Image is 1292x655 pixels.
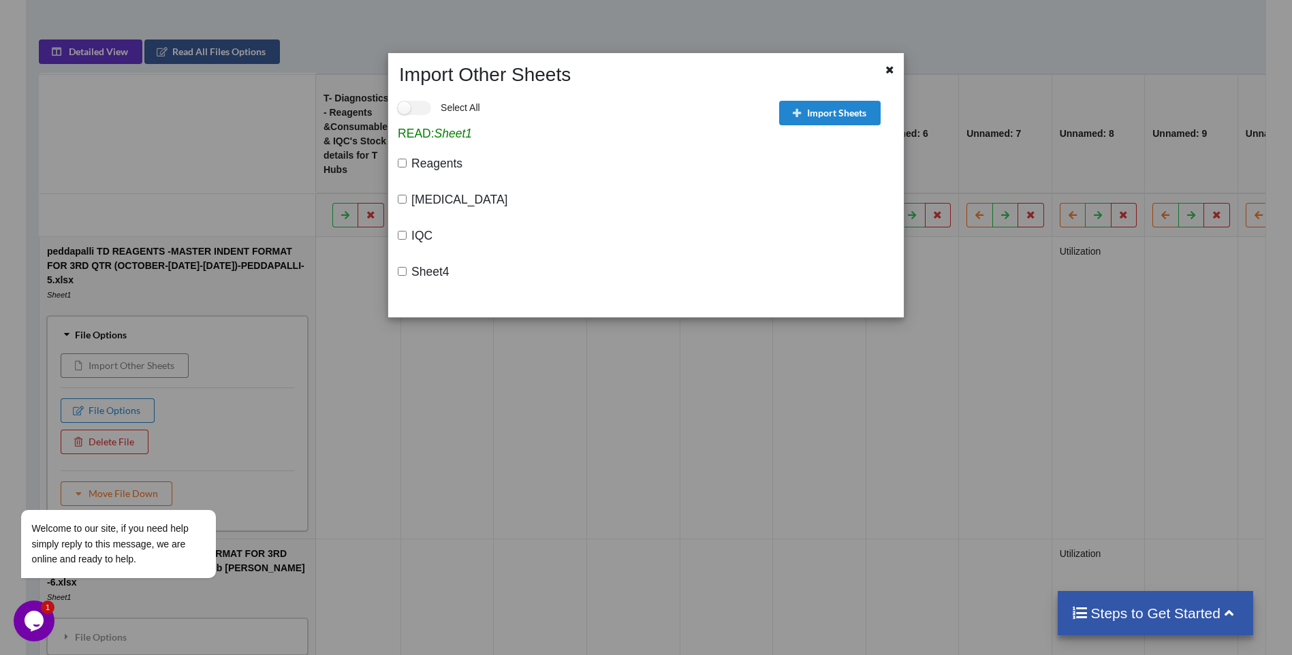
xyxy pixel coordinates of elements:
span: Reagents [407,155,462,170]
span: Sheet4 [407,263,449,278]
span: IQC [407,227,432,242]
h2: Import Other Sheets [392,63,857,86]
iframe: chat widget [14,387,259,594]
b: READ: [398,127,434,140]
span: [MEDICAL_DATA] [407,191,507,206]
iframe: chat widget [14,601,57,641]
h4: Steps to Get Started [1071,605,1240,622]
button: Import Sheets [779,101,881,125]
i: Sheet1 [435,127,472,140]
label: Select All [398,101,480,115]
